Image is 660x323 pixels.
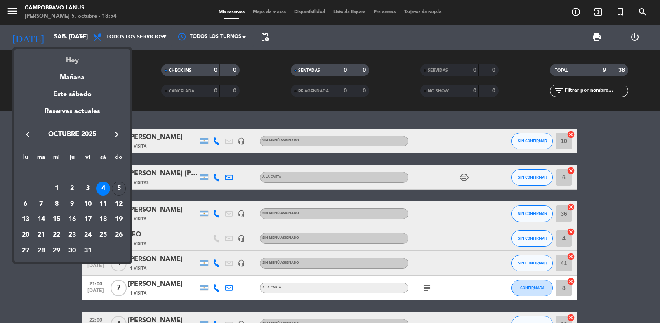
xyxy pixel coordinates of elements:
[96,197,110,211] div: 11
[111,212,127,227] td: 19 de octubre de 2025
[65,182,79,196] div: 2
[34,212,48,226] div: 14
[23,130,33,139] i: keyboard_arrow_left
[81,212,95,226] div: 17
[49,244,64,258] div: 29
[81,244,95,258] div: 31
[33,212,49,227] td: 14 de octubre de 2025
[49,212,64,227] td: 15 de octubre de 2025
[18,212,33,227] td: 13 de octubre de 2025
[96,212,111,227] td: 18 de octubre de 2025
[49,181,64,196] td: 1 de octubre de 2025
[111,181,127,196] td: 5 de octubre de 2025
[34,197,48,211] div: 7
[96,182,110,196] div: 4
[19,228,33,242] div: 20
[49,212,64,226] div: 15
[19,244,33,258] div: 27
[96,227,111,243] td: 25 de octubre de 2025
[109,129,124,140] button: keyboard_arrow_right
[18,196,33,212] td: 6 de octubre de 2025
[112,197,126,211] div: 12
[96,153,111,165] th: sábado
[96,196,111,212] td: 11 de octubre de 2025
[64,153,80,165] th: jueves
[20,129,35,140] button: keyboard_arrow_left
[80,181,96,196] td: 3 de octubre de 2025
[19,197,33,211] div: 6
[34,244,48,258] div: 28
[64,212,80,227] td: 16 de octubre de 2025
[81,228,95,242] div: 24
[33,227,49,243] td: 21 de octubre de 2025
[112,182,126,196] div: 5
[65,212,79,226] div: 16
[111,196,127,212] td: 12 de octubre de 2025
[65,197,79,211] div: 9
[19,212,33,226] div: 13
[96,181,111,196] td: 4 de octubre de 2025
[64,227,80,243] td: 23 de octubre de 2025
[80,196,96,212] td: 10 de octubre de 2025
[49,243,64,259] td: 29 de octubre de 2025
[49,182,64,196] div: 1
[96,212,110,226] div: 18
[80,153,96,165] th: viernes
[81,182,95,196] div: 3
[111,153,127,165] th: domingo
[14,106,130,123] div: Reservas actuales
[33,153,49,165] th: martes
[49,228,64,242] div: 22
[64,243,80,259] td: 30 de octubre de 2025
[34,228,48,242] div: 21
[14,49,130,66] div: Hoy
[112,130,122,139] i: keyboard_arrow_right
[18,227,33,243] td: 20 de octubre de 2025
[112,228,126,242] div: 26
[14,83,130,106] div: Este sábado
[111,227,127,243] td: 26 de octubre de 2025
[18,165,127,181] td: OCT.
[49,153,64,165] th: miércoles
[33,196,49,212] td: 7 de octubre de 2025
[33,243,49,259] td: 28 de octubre de 2025
[65,244,79,258] div: 30
[81,197,95,211] div: 10
[96,228,110,242] div: 25
[18,243,33,259] td: 27 de octubre de 2025
[65,228,79,242] div: 23
[80,227,96,243] td: 24 de octubre de 2025
[80,212,96,227] td: 17 de octubre de 2025
[49,227,64,243] td: 22 de octubre de 2025
[18,153,33,165] th: lunes
[112,212,126,226] div: 19
[64,181,80,196] td: 2 de octubre de 2025
[80,243,96,259] td: 31 de octubre de 2025
[35,129,109,140] span: octubre 2025
[14,66,130,83] div: Mañana
[49,197,64,211] div: 8
[49,196,64,212] td: 8 de octubre de 2025
[64,196,80,212] td: 9 de octubre de 2025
